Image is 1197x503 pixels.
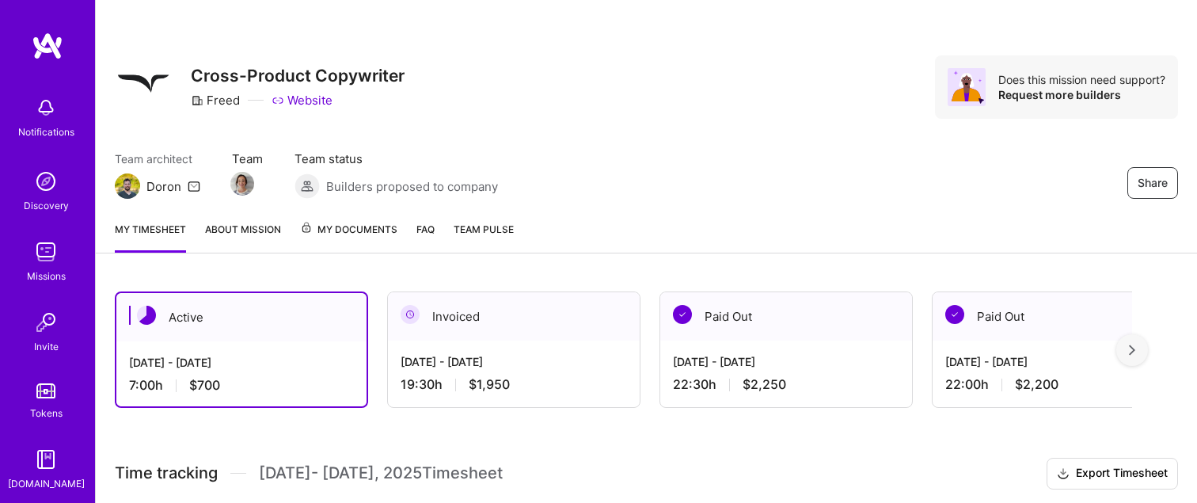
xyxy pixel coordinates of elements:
[259,463,503,483] span: [DATE] - [DATE] , 2025 Timesheet
[189,377,220,394] span: $700
[454,223,514,235] span: Team Pulse
[34,338,59,355] div: Invite
[36,383,55,398] img: tokens
[24,197,69,214] div: Discovery
[1138,175,1168,191] span: Share
[1047,458,1178,490] button: Export Timesheet
[388,292,640,341] div: Invoiced
[129,354,354,371] div: [DATE] - [DATE]
[30,166,62,197] img: discovery
[998,87,1165,102] div: Request more builders
[115,173,140,199] img: Team Architect
[30,236,62,268] img: teamwork
[30,444,62,475] img: guide book
[191,66,405,86] h3: Cross-Product Copywriter
[191,94,203,107] i: icon CompanyGray
[191,92,240,109] div: Freed
[326,178,498,195] span: Builders proposed to company
[401,305,420,324] img: Invoiced
[115,55,172,112] img: Company Logo
[294,173,320,199] img: Builders proposed to company
[948,68,986,106] img: Avatar
[1057,466,1070,482] i: icon Download
[137,306,156,325] img: Active
[945,376,1172,393] div: 22:00 h
[673,376,899,393] div: 22:30 h
[401,353,627,370] div: [DATE] - [DATE]
[188,180,200,192] i: icon Mail
[300,221,397,238] span: My Documents
[129,377,354,394] div: 7:00 h
[673,305,692,324] img: Paid Out
[660,292,912,341] div: Paid Out
[115,221,186,253] a: My timesheet
[30,405,63,421] div: Tokens
[294,151,498,167] span: Team status
[300,221,397,253] a: My Documents
[32,32,63,60] img: logo
[454,221,514,253] a: Team Pulse
[8,475,85,492] div: [DOMAIN_NAME]
[945,305,964,324] img: Paid Out
[401,376,627,393] div: 19:30 h
[673,353,899,370] div: [DATE] - [DATE]
[945,353,1172,370] div: [DATE] - [DATE]
[232,170,253,197] a: Team Member Avatar
[416,221,435,253] a: FAQ
[146,178,181,195] div: Doron
[230,172,254,196] img: Team Member Avatar
[30,92,62,124] img: bell
[469,376,510,393] span: $1,950
[205,221,281,253] a: About Mission
[1127,167,1178,199] button: Share
[998,72,1165,87] div: Does this mission need support?
[115,463,218,483] span: Time tracking
[116,293,367,341] div: Active
[272,92,332,109] a: Website
[1129,345,1135,356] img: right
[933,292,1184,341] div: Paid Out
[27,268,66,284] div: Missions
[1015,376,1058,393] span: $2,200
[18,124,74,140] div: Notifications
[115,151,200,167] span: Team architect
[30,307,62,338] img: Invite
[232,151,263,167] span: Team
[743,376,786,393] span: $2,250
